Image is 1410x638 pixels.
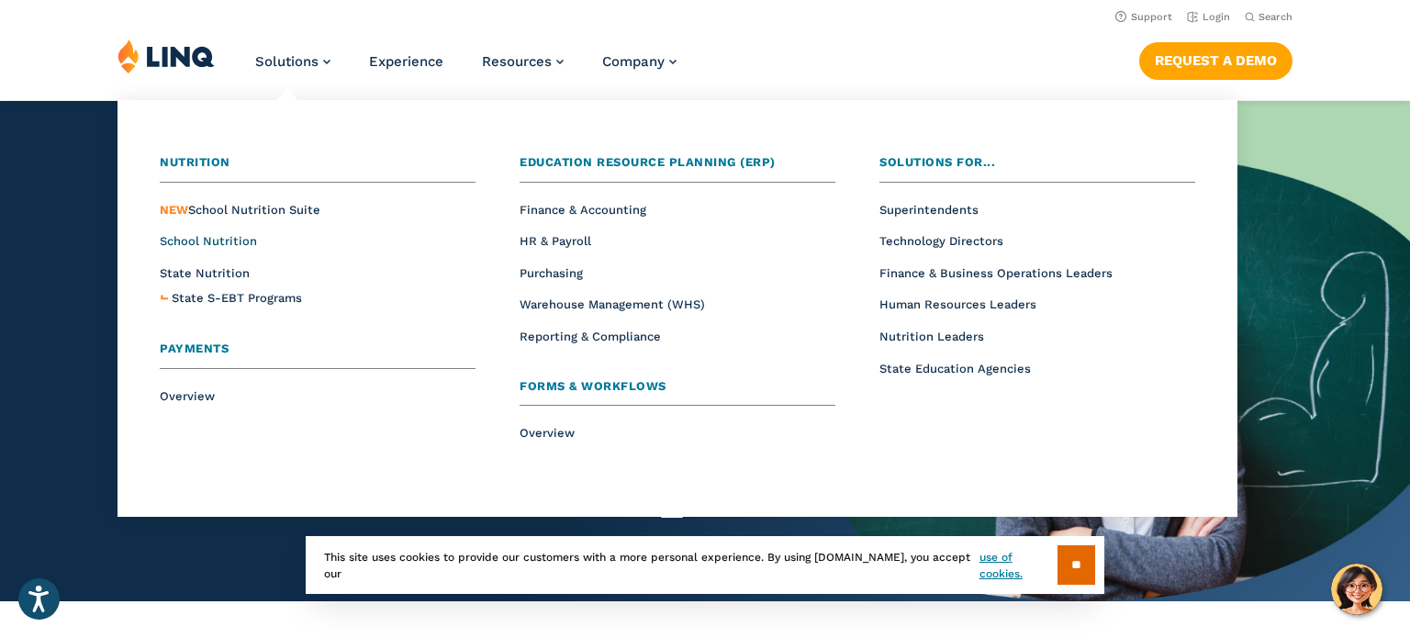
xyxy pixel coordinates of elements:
a: Reporting & Compliance [520,330,661,343]
span: Payments [160,341,229,355]
a: Technology Directors [879,234,1003,248]
div: This site uses cookies to provide our customers with a more personal experience. By using [DOMAIN... [306,536,1104,594]
a: Company [602,53,677,70]
span: State S-EBT Programs [172,291,302,305]
a: Education Resource Planning (ERP) [520,153,835,183]
span: Forms & Workflows [520,379,666,393]
a: HR & Payroll [520,234,591,248]
span: Search [1259,11,1292,23]
a: Nutrition Leaders [879,330,984,343]
nav: Button Navigation [1139,39,1292,79]
a: NEWSchool Nutrition Suite [160,203,320,217]
a: Payments [160,340,476,369]
a: Resources [482,53,564,70]
a: Request a Demo [1139,42,1292,79]
a: Overview [520,426,575,440]
a: Forms & Workflows [520,377,835,407]
span: Nutrition [160,155,230,169]
a: Overview [160,389,215,403]
a: School Nutrition [160,234,257,248]
a: Experience [369,53,443,70]
img: LINQ | K‑12 Software [117,39,215,73]
a: Warehouse Management (WHS) [520,297,705,311]
a: Nutrition [160,153,476,183]
button: Open Search Bar [1245,10,1292,24]
a: State Education Agencies [879,362,1031,375]
a: Purchasing [520,266,583,280]
a: Finance & Accounting [520,203,646,217]
a: State S-EBT Programs [172,289,302,308]
a: Support [1115,11,1172,23]
span: Solutions [255,53,319,70]
span: NEW [160,203,188,217]
span: Resources [482,53,552,70]
a: Finance & Business Operations Leaders [879,266,1113,280]
a: State Nutrition [160,266,250,280]
a: Superintendents [879,203,979,217]
span: Company [602,53,665,70]
a: Login [1187,11,1230,23]
nav: Primary Navigation [255,39,677,99]
span: Education Resource Planning (ERP) [520,155,776,169]
a: use of cookies. [979,549,1057,582]
a: Solutions [255,53,330,70]
a: Solutions for... [879,153,1195,183]
button: Hello, have a question? Let’s chat. [1331,564,1382,615]
a: Human Resources Leaders [879,297,1036,311]
span: Solutions for... [879,155,995,169]
span: School Nutrition Suite [160,203,320,217]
